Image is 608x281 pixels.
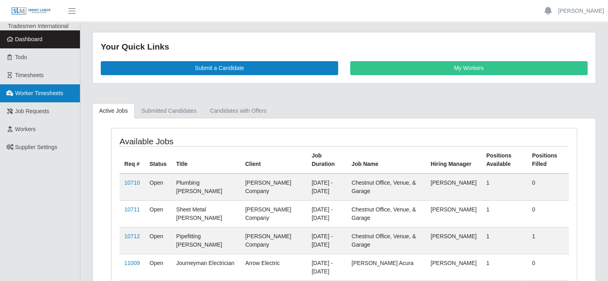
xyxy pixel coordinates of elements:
td: 0 [527,173,569,201]
td: [PERSON_NAME] Company [240,227,307,254]
h4: Available Jobs [120,136,300,146]
span: Timesheets [15,72,44,78]
a: Submit a Candidate [101,61,338,75]
td: 1 [527,227,569,254]
td: 1 [481,200,527,227]
th: Job Name [347,146,426,173]
td: [PERSON_NAME] Acura [347,254,426,281]
td: 0 [527,200,569,227]
th: Client [240,146,307,173]
td: Open [145,254,171,281]
td: 1 [481,227,527,254]
a: My Workers [350,61,588,75]
span: Job Requests [15,108,50,114]
span: Workers [15,126,36,132]
th: Req # [120,146,145,173]
a: 10710 [124,179,140,186]
th: Status [145,146,171,173]
a: Submitted Candidates [135,103,203,119]
td: [PERSON_NAME] [426,254,481,281]
th: Positions Available [481,146,527,173]
td: Arrow Electric [240,254,307,281]
th: Hiring Manager [426,146,481,173]
td: Open [145,227,171,254]
a: [PERSON_NAME] [558,7,604,15]
td: [DATE] - [DATE] [307,200,347,227]
td: [DATE] - [DATE] [307,173,347,201]
td: Open [145,173,171,201]
div: Your Quick Links [101,40,588,53]
td: [PERSON_NAME] Company [240,200,307,227]
span: Tradesmen International [8,23,68,29]
span: Worker Timesheets [15,90,63,96]
a: 11009 [124,260,140,266]
td: Chestnut Office, Venue, & Garage [347,200,426,227]
td: 1 [481,173,527,201]
td: Chestnut Office, Venue, & Garage [347,227,426,254]
td: [PERSON_NAME] [426,227,481,254]
td: Sheet Metal [PERSON_NAME] [171,200,241,227]
th: Positions Filled [527,146,569,173]
th: Title [171,146,241,173]
td: 1 [481,254,527,281]
td: [PERSON_NAME] [426,200,481,227]
a: 10711 [124,206,140,213]
span: Todo [15,54,27,60]
a: Active Jobs [92,103,135,119]
td: [DATE] - [DATE] [307,227,347,254]
img: SLM Logo [11,7,51,16]
td: Pipefitting [PERSON_NAME] [171,227,241,254]
td: [DATE] - [DATE] [307,254,347,281]
td: Chestnut Office, Venue, & Garage [347,173,426,201]
span: Dashboard [15,36,43,42]
td: Plumbing [PERSON_NAME] [171,173,241,201]
td: 0 [527,254,569,281]
td: [PERSON_NAME] Company [240,173,307,201]
th: Job Duration [307,146,347,173]
td: Open [145,200,171,227]
td: Journeyman Electrician [171,254,241,281]
span: Supplier Settings [15,144,58,150]
td: [PERSON_NAME] [426,173,481,201]
a: Candidates with Offers [203,103,273,119]
a: 10712 [124,233,140,239]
